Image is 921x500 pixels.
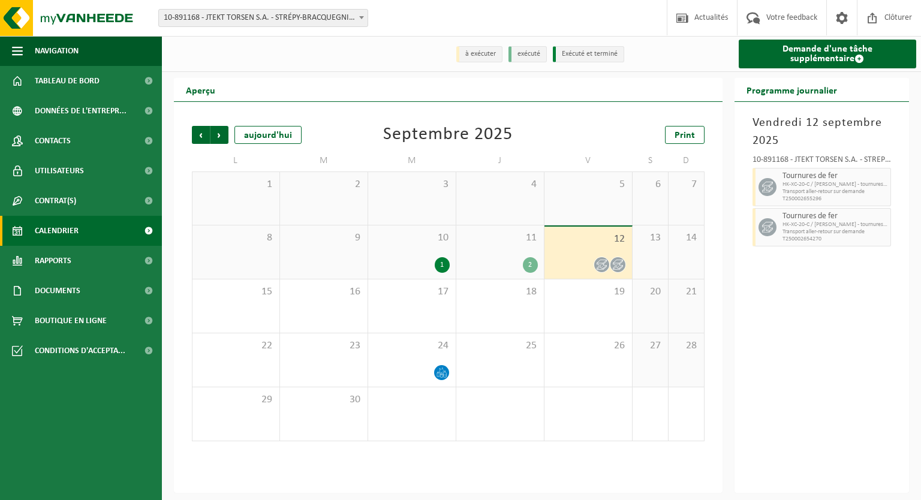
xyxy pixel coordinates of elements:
[35,336,125,366] span: Conditions d'accepta...
[782,228,888,236] span: Transport aller-retour sur demande
[639,231,662,245] span: 13
[35,246,71,276] span: Rapports
[550,233,626,246] span: 12
[198,178,273,191] span: 1
[675,285,698,299] span: 21
[374,339,450,353] span: 24
[544,150,633,171] td: V
[374,178,450,191] span: 3
[198,393,273,406] span: 29
[198,339,273,353] span: 22
[35,216,79,246] span: Calendrier
[286,178,362,191] span: 2
[782,181,888,188] span: HK-XC-20-C / [PERSON_NAME] - tournures de fer
[286,231,362,245] span: 9
[192,126,210,144] span: Précédent
[35,156,84,186] span: Utilisateurs
[782,171,888,181] span: Tournures de fer
[6,474,200,500] iframe: chat widget
[374,285,450,299] span: 17
[198,231,273,245] span: 8
[753,114,892,150] h3: Vendredi 12 septembre 2025
[553,46,624,62] li: Exécuté et terminé
[35,186,76,216] span: Contrat(s)
[198,285,273,299] span: 15
[35,66,100,96] span: Tableau de bord
[508,46,547,62] li: exécuté
[550,178,626,191] span: 5
[675,339,698,353] span: 28
[462,285,538,299] span: 18
[665,126,705,144] a: Print
[35,306,107,336] span: Boutique en ligne
[35,126,71,156] span: Contacts
[456,46,502,62] li: à exécuter
[669,150,705,171] td: D
[639,285,662,299] span: 20
[782,212,888,221] span: Tournures de fer
[462,339,538,353] span: 25
[35,276,80,306] span: Documents
[462,178,538,191] span: 4
[456,150,544,171] td: J
[280,150,368,171] td: M
[174,78,227,101] h2: Aperçu
[368,150,456,171] td: M
[639,178,662,191] span: 6
[192,150,280,171] td: L
[782,236,888,243] span: T250002654270
[286,285,362,299] span: 16
[462,231,538,245] span: 11
[675,131,695,140] span: Print
[374,231,450,245] span: 10
[35,96,127,126] span: Données de l'entrepr...
[782,221,888,228] span: HK-XC-20-C / [PERSON_NAME] - tournures de fer
[782,188,888,195] span: Transport aller-retour sur demande
[35,36,79,66] span: Navigation
[286,339,362,353] span: 23
[550,339,626,353] span: 26
[158,9,368,27] span: 10-891168 - JTEKT TORSEN S.A. - STRÉPY-BRACQUEGNIES
[435,257,450,273] div: 1
[639,339,662,353] span: 27
[210,126,228,144] span: Suivant
[383,126,513,144] div: Septembre 2025
[286,393,362,406] span: 30
[753,156,892,168] div: 10-891168 - JTEKT TORSEN S.A. - STRÉPY-BRACQUEGNIES
[633,150,669,171] td: S
[735,78,849,101] h2: Programme journalier
[782,195,888,203] span: T250002655296
[550,285,626,299] span: 19
[523,257,538,273] div: 2
[159,10,368,26] span: 10-891168 - JTEKT TORSEN S.A. - STRÉPY-BRACQUEGNIES
[675,231,698,245] span: 14
[739,40,917,68] a: Demande d'une tâche supplémentaire
[675,178,698,191] span: 7
[234,126,302,144] div: aujourd'hui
